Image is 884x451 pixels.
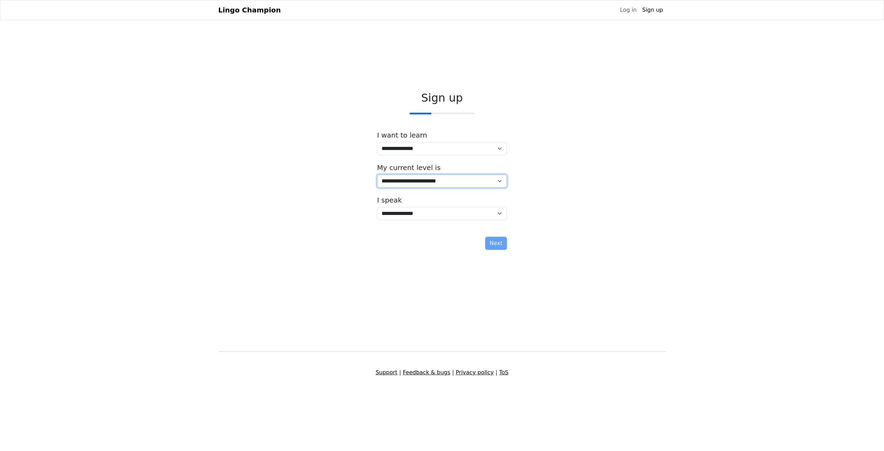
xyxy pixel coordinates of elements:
a: Log in [617,3,639,17]
h2: Sign up [377,91,507,104]
a: Lingo Champion [218,3,281,17]
label: My current level is [377,163,441,172]
a: Sign up [640,3,666,17]
label: I want to learn [377,131,427,139]
label: I speak [377,196,402,204]
a: Feedback & bugs [403,369,450,376]
a: ToS [499,369,508,376]
a: Support [376,369,397,376]
div: | | | [214,368,670,377]
a: Privacy policy [456,369,494,376]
